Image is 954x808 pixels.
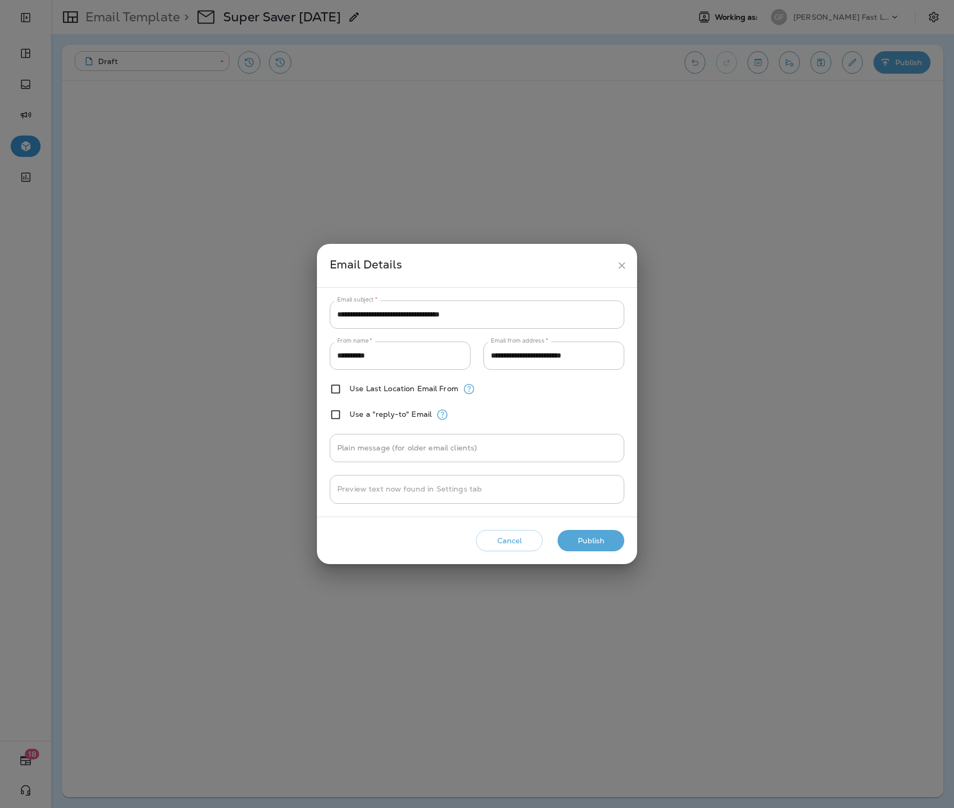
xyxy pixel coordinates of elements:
label: Use Last Location Email From [349,384,458,393]
button: Cancel [476,530,543,552]
label: From name [337,337,372,345]
label: Email subject [337,296,378,304]
button: close [612,256,632,275]
button: Publish [558,530,624,552]
label: Email from address [491,337,548,345]
div: Email Details [330,256,612,275]
label: Use a "reply-to" Email [349,410,432,418]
